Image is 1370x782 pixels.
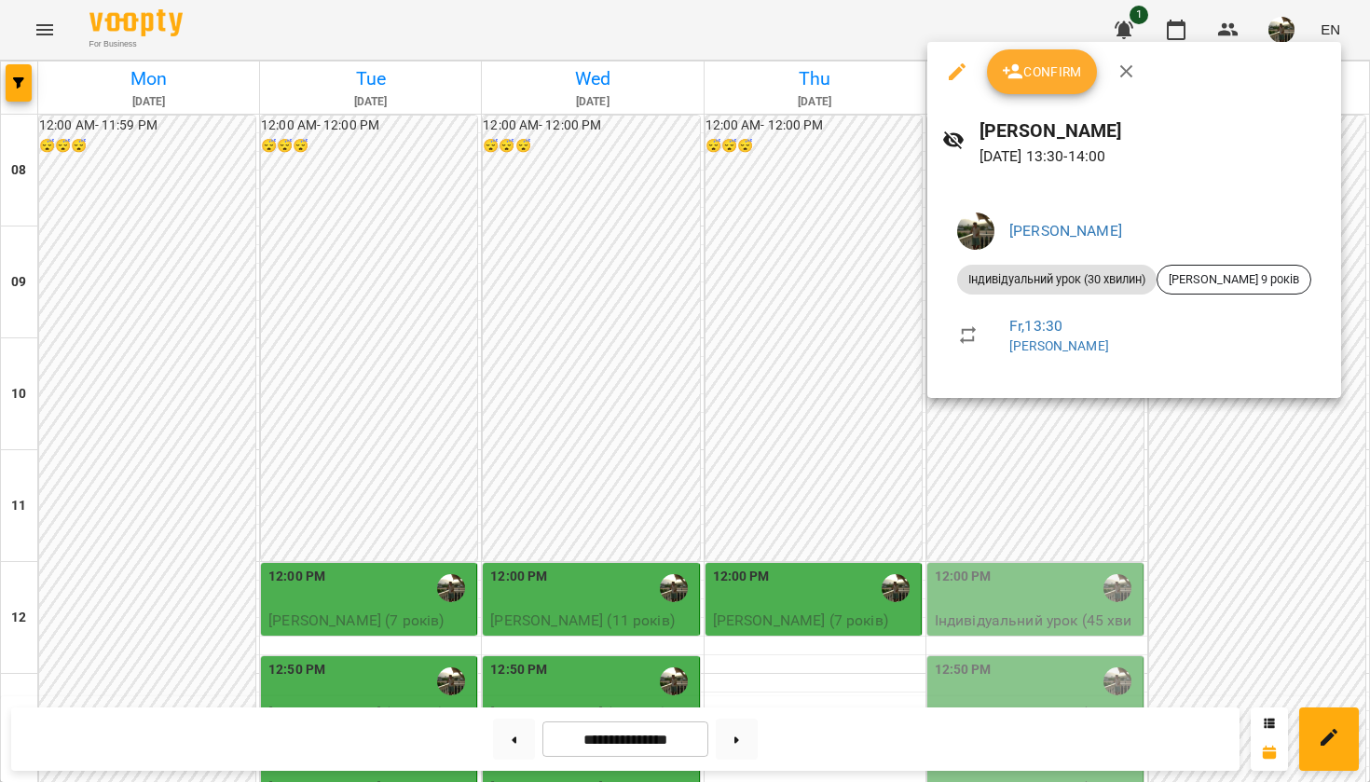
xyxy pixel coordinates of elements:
[987,49,1097,94] button: Confirm
[1157,265,1311,295] div: [PERSON_NAME] 9 років
[980,145,1326,168] p: [DATE] 13:30 - 14:00
[980,117,1326,145] h6: [PERSON_NAME]
[1158,271,1310,288] span: [PERSON_NAME] 9 років
[957,271,1157,288] span: Індивідуальний урок (30 хвилин)
[1009,317,1062,335] a: Fr , 13:30
[957,213,994,250] img: fc74d0d351520a79a6ede42b0c388ebb.jpeg
[1009,338,1109,353] a: [PERSON_NAME]
[1009,222,1122,240] a: [PERSON_NAME]
[1002,61,1082,83] span: Confirm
